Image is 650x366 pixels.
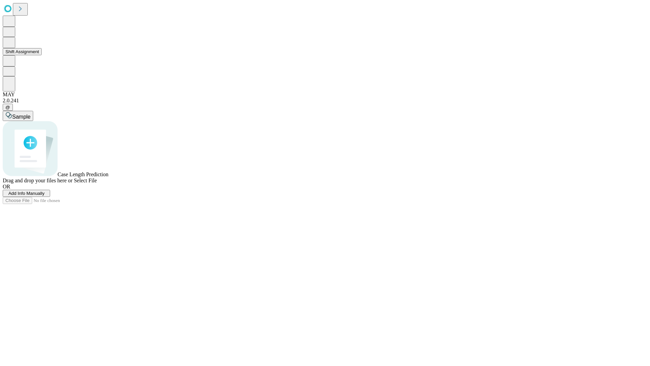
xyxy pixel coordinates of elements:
[3,184,10,189] span: OR
[12,114,30,120] span: Sample
[3,48,42,55] button: Shift Assignment
[3,178,72,183] span: Drag and drop your files here or
[3,104,13,111] button: @
[3,98,647,104] div: 2.0.241
[74,178,97,183] span: Select File
[58,171,108,177] span: Case Length Prediction
[3,91,647,98] div: MAY
[8,191,45,196] span: Add Info Manually
[3,190,50,197] button: Add Info Manually
[5,105,10,110] span: @
[3,111,33,121] button: Sample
